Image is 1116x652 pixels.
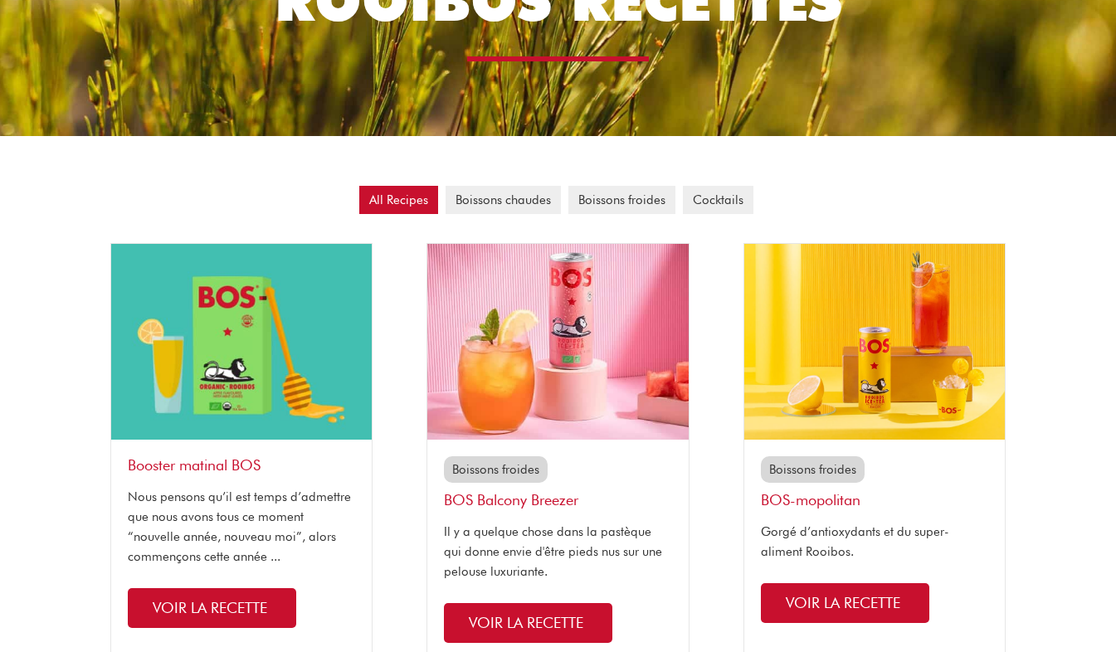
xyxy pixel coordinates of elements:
[153,599,267,616] span: Voir la recette
[444,491,578,508] a: BOS Balcony Breezer
[444,522,672,581] p: Il y a quelque chose dans la pastèque qui donne envie d'être pieds nus sur une pelouse luxuriante.
[359,186,438,214] li: All Recipes
[568,186,675,214] li: Boissons froides
[427,244,689,440] img: WM-recipe
[128,487,356,567] p: Nous pensons qu’il est temps d’admettre que nous avons tous ce moment “nouvelle année, nouveau mo...
[446,186,561,214] li: Boissons chaudes
[128,456,261,474] a: Booster matinal BOS
[786,594,900,611] span: Voir la recette
[469,614,583,631] span: Voir la recette
[452,462,539,477] a: Boissons froides
[761,522,989,562] p: Gorgé d’antioxydants et du super-aliment Rooibos.
[128,588,296,628] a: Read more about Booster matinal BOS
[683,186,753,214] li: Cocktails
[769,462,856,477] a: Boissons froides
[761,491,860,508] a: BOS-mopolitan
[761,583,929,623] a: Read more about BOS-mopolitan
[111,244,373,440] img: Booster Matinal Bos Recette
[444,603,612,643] a: Read more about BOS Balcony Breezer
